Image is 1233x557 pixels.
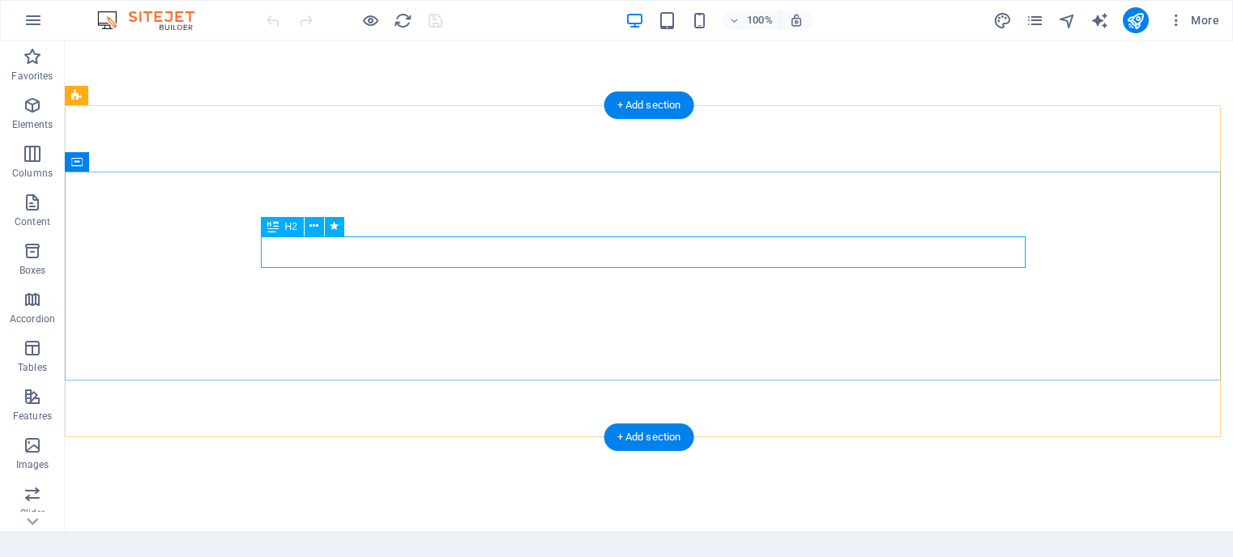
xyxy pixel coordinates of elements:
[1026,11,1044,30] i: Pages (Ctrl+Alt+S)
[394,11,412,30] i: Reload page
[393,11,412,30] button: reload
[1168,12,1219,28] span: More
[361,11,380,30] button: Click here to leave preview mode and continue editing
[93,11,215,30] img: Editor Logo
[16,458,49,471] p: Images
[1058,11,1077,30] i: Navigator
[747,11,773,30] h6: 100%
[789,13,804,28] i: On resize automatically adjust zoom level to fit chosen device.
[11,70,53,83] p: Favorites
[285,222,297,232] span: H2
[1058,11,1077,30] button: navigator
[604,423,694,451] div: + Add section
[1126,11,1145,30] i: Publish
[723,11,780,30] button: 100%
[993,11,1012,30] i: Design (Ctrl+Alt+Y)
[1090,11,1110,30] button: text_generator
[1090,11,1109,30] i: AI Writer
[20,507,45,520] p: Slider
[12,167,53,180] p: Columns
[993,11,1013,30] button: design
[13,410,52,423] p: Features
[1123,7,1149,33] button: publish
[1162,7,1226,33] button: More
[10,313,55,325] p: Accordion
[18,361,47,374] p: Tables
[1026,11,1045,30] button: pages
[19,264,46,277] p: Boxes
[604,91,694,119] div: + Add section
[12,118,53,131] p: Elements
[15,215,50,228] p: Content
